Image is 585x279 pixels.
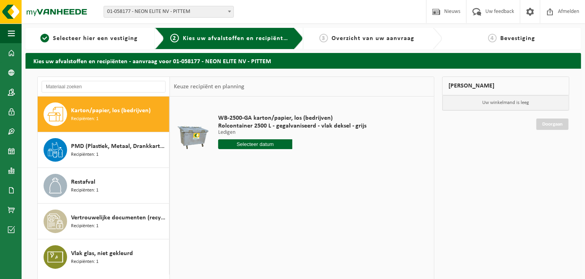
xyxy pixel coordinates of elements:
[442,77,569,95] div: [PERSON_NAME]
[71,213,167,222] span: Vertrouwelijke documenten (recyclage)
[218,130,367,135] p: Ledigen
[332,35,415,42] span: Overzicht van uw aanvraag
[71,187,98,194] span: Recipiënten: 1
[71,177,95,187] span: Restafval
[71,222,98,230] span: Recipiënten: 1
[71,249,133,258] span: Vlak glas, niet gekleurd
[170,34,179,42] span: 2
[536,119,569,130] a: Doorgaan
[104,6,233,17] span: 01-058177 - NEON ELITE NV - PITTEM
[42,81,166,93] input: Materiaal zoeken
[170,77,248,97] div: Keuze recipiënt en planning
[38,239,169,275] button: Vlak glas, niet gekleurd Recipiënten: 1
[183,35,291,42] span: Kies uw afvalstoffen en recipiënten
[71,115,98,123] span: Recipiënten: 1
[218,139,293,149] input: Selecteer datum
[71,106,151,115] span: Karton/papier, los (bedrijven)
[319,34,328,42] span: 3
[26,53,581,68] h2: Kies uw afvalstoffen en recipiënten - aanvraag voor 01-058177 - NEON ELITE NV - PITTEM
[53,35,138,42] span: Selecteer hier een vestiging
[104,6,234,18] span: 01-058177 - NEON ELITE NV - PITTEM
[38,132,169,168] button: PMD (Plastiek, Metaal, Drankkartons) (bedrijven) Recipiënten: 1
[38,97,169,132] button: Karton/papier, los (bedrijven) Recipiënten: 1
[38,168,169,204] button: Restafval Recipiënten: 1
[38,204,169,239] button: Vertrouwelijke documenten (recyclage) Recipiënten: 1
[71,151,98,159] span: Recipiënten: 1
[218,114,367,122] span: WB-2500-GA karton/papier, los (bedrijven)
[218,122,367,130] span: Rolcontainer 2500 L - gegalvaniseerd - vlak deksel - grijs
[501,35,536,42] span: Bevestiging
[71,142,167,151] span: PMD (Plastiek, Metaal, Drankkartons) (bedrijven)
[40,34,49,42] span: 1
[71,258,98,266] span: Recipiënten: 1
[488,34,497,42] span: 4
[443,95,569,110] p: Uw winkelmand is leeg
[29,34,149,43] a: 1Selecteer hier een vestiging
